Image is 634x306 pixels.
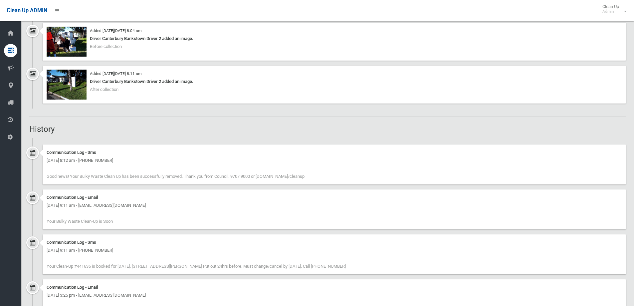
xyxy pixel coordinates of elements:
div: [DATE] 9:11 am - [PHONE_NUMBER] [47,246,622,254]
div: Driver Canterbury Bankstown Driver 2 added an image. [47,35,622,43]
div: Communication Log - Email [47,283,622,291]
div: [DATE] 3:25 pm - [EMAIL_ADDRESS][DOMAIN_NAME] [47,291,622,299]
span: After collection [90,87,118,92]
div: Communication Log - Sms [47,149,622,156]
div: Driver Canterbury Bankstown Driver 2 added an image. [47,78,622,86]
small: Added [DATE][DATE] 8:04 am [90,28,141,33]
span: Your Bulky Waste Clean-Up is Soon [47,219,113,224]
div: Communication Log - Email [47,193,622,201]
h2: History [29,125,626,134]
div: Communication Log - Sms [47,238,622,246]
span: Your Clean-Up #441636 is booked for [DATE]. [STREET_ADDRESS][PERSON_NAME] Put out 24hrs before. M... [47,264,346,269]
small: Admin [602,9,619,14]
div: [DATE] 9:11 am - [EMAIL_ADDRESS][DOMAIN_NAME] [47,201,622,209]
div: [DATE] 8:12 am - [PHONE_NUMBER] [47,156,622,164]
img: 2025-02-1808.11.005747785678116559638.jpg [47,70,87,100]
span: Before collection [90,44,122,49]
span: Clean Up [599,4,626,14]
span: Clean Up ADMIN [7,7,47,14]
img: 2025-02-1808.04.246223296179870562740.jpg [47,27,87,57]
small: Added [DATE][DATE] 8:11 am [90,71,141,76]
span: Good news! Your Bulky Waste Clean Up has been successfully removed. Thank you from Council. 9707 ... [47,174,305,179]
